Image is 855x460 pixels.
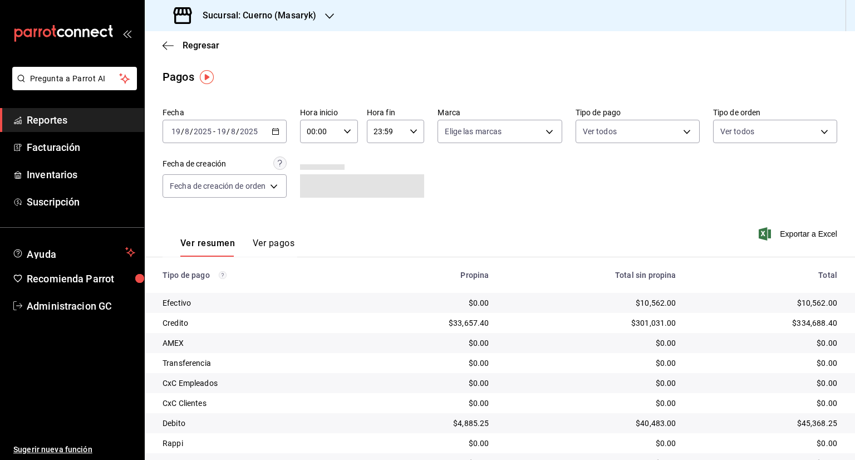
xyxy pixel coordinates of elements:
span: Regresar [183,40,219,51]
div: $0.00 [507,378,676,389]
span: Sugerir nueva función [13,444,135,456]
div: Propina [368,271,489,280]
div: AMEX [163,337,351,349]
input: -- [217,127,227,136]
span: / [227,127,230,136]
div: Fecha de creación [163,158,226,170]
label: Tipo de orden [713,109,837,116]
div: $0.00 [694,358,837,369]
span: / [190,127,193,136]
div: Rappi [163,438,351,449]
button: open_drawer_menu [122,29,131,38]
div: $0.00 [694,378,837,389]
span: Inventarios [27,167,135,182]
div: $0.00 [507,337,676,349]
div: Transferencia [163,358,351,369]
span: Recomienda Parrot [27,271,135,286]
input: -- [171,127,181,136]
div: $0.00 [507,358,676,369]
div: $10,562.00 [507,297,676,309]
div: Total sin propina [507,271,676,280]
div: $301,031.00 [507,317,676,329]
img: Tooltip marker [200,70,214,84]
button: Pregunta a Parrot AI [12,67,137,90]
span: / [181,127,184,136]
div: Total [694,271,837,280]
div: $0.00 [368,337,489,349]
div: $0.00 [694,398,837,409]
span: Ver todos [583,126,617,137]
label: Hora fin [367,109,425,116]
div: $33,657.40 [368,317,489,329]
button: Ver pagos [253,238,294,257]
div: $0.00 [368,297,489,309]
div: navigation tabs [180,238,294,257]
span: Reportes [27,112,135,128]
div: $0.00 [368,358,489,369]
svg: Los pagos realizados con Pay y otras terminales son montos brutos. [219,271,227,279]
input: -- [184,127,190,136]
a: Pregunta a Parrot AI [8,81,137,92]
button: Regresar [163,40,219,51]
span: Elige las marcas [445,126,502,137]
div: Tipo de pago [163,271,351,280]
span: Ayuda [27,246,121,259]
div: $45,368.25 [694,418,837,429]
div: Pagos [163,68,194,85]
input: ---- [239,127,258,136]
label: Marca [438,109,562,116]
div: Efectivo [163,297,351,309]
span: Fecha de creación de orden [170,180,266,192]
div: $334,688.40 [694,317,837,329]
div: Credito [163,317,351,329]
div: CxC Clientes [163,398,351,409]
div: $40,483.00 [507,418,676,429]
label: Fecha [163,109,287,116]
div: $0.00 [507,398,676,409]
div: $0.00 [694,438,837,449]
span: Pregunta a Parrot AI [30,73,120,85]
div: Debito [163,418,351,429]
div: $0.00 [368,378,489,389]
div: CxC Empleados [163,378,351,389]
label: Hora inicio [300,109,358,116]
label: Tipo de pago [576,109,700,116]
div: $4,885.25 [368,418,489,429]
span: - [213,127,215,136]
span: / [236,127,239,136]
div: $10,562.00 [694,297,837,309]
div: $0.00 [368,438,489,449]
span: Facturación [27,140,135,155]
input: -- [230,127,236,136]
span: Administracion GC [27,298,135,314]
h3: Sucursal: Cuerno (Masaryk) [194,9,316,22]
span: Ver todos [720,126,754,137]
div: $0.00 [507,438,676,449]
span: Suscripción [27,194,135,209]
input: ---- [193,127,212,136]
div: $0.00 [694,337,837,349]
button: Ver resumen [180,238,235,257]
div: $0.00 [368,398,489,409]
button: Exportar a Excel [761,227,837,241]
